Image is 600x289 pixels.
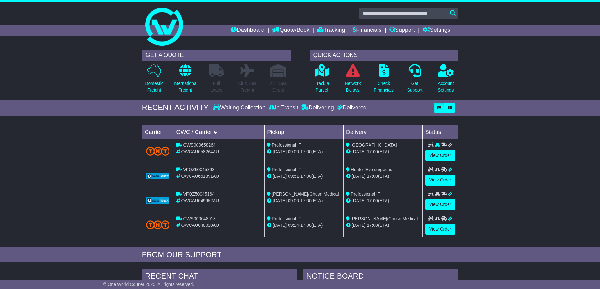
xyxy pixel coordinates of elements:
p: Account Settings [438,80,454,93]
a: Track aParcel [314,64,329,97]
td: Delivery [343,125,422,139]
span: 17:00 [300,174,311,179]
span: 17:00 [367,174,378,179]
p: International Freight [173,80,197,93]
div: QUICK ACTIONS [310,50,458,61]
div: FROM OUR SUPPORT [142,250,458,259]
span: 09:00 [288,198,299,203]
span: 09:24 [288,223,299,228]
a: CheckFinancials [374,64,394,97]
span: Hunter Eye surgeons [351,167,392,172]
span: OWS000658264 [183,142,216,147]
span: 17:00 [367,223,378,228]
span: 17:00 [300,149,311,154]
span: 09:00 [288,149,299,154]
span: VFQZ50045164 [183,192,214,197]
div: Waiting Collection [213,104,267,111]
a: Financials [353,25,381,36]
a: Tracking [317,25,345,36]
img: GetCarrierServiceLogo [146,197,170,204]
p: Get Support [407,80,422,93]
span: OWCAU649952AU [181,198,219,203]
a: View Order [425,199,455,210]
td: Pickup [265,125,344,139]
td: Status [422,125,458,139]
div: (ETA) [346,197,420,204]
a: InternationalFreight [173,64,198,97]
span: [DATE] [352,198,366,203]
span: OWCAU651391AU [181,174,219,179]
span: [DATE] [352,149,366,154]
div: - (ETA) [267,197,341,204]
span: VFQZ50045393 [183,167,214,172]
div: RECENT ACTIVITY - [142,103,213,112]
span: 09:51 [288,174,299,179]
span: 17:00 [300,223,311,228]
span: Professional IT [272,167,301,172]
p: Track a Parcel [315,80,329,93]
div: - (ETA) [267,173,341,180]
div: NOTICE BOARD [303,269,458,286]
div: RECENT CHAT [142,269,297,286]
a: View Order [425,150,455,161]
div: (ETA) [346,148,420,155]
td: OWC / Carrier # [174,125,265,139]
span: OWS000648018 [183,216,216,221]
span: [DATE] [273,223,287,228]
a: DomesticFreight [145,64,163,97]
span: OWCAU658264AU [181,149,219,154]
div: Delivering [300,104,335,111]
a: Quote/Book [272,25,309,36]
p: Air / Sea Depot [270,80,287,93]
div: GET A QUOTE [142,50,291,61]
td: Carrier [142,125,174,139]
span: [DATE] [273,149,287,154]
p: Domestic Freight [145,80,163,93]
span: 17:00 [300,198,311,203]
span: [DATE] [352,223,366,228]
a: Support [389,25,415,36]
span: Professional IT [351,192,380,197]
a: Settings [423,25,450,36]
div: Delivered [335,104,367,111]
p: Full Loads [209,80,224,93]
a: NetworkDelays [344,64,361,97]
span: 17:00 [367,149,378,154]
a: AccountSettings [437,64,454,97]
a: GetSupport [407,64,423,97]
img: GetCarrierServiceLogo [146,173,170,179]
div: (ETA) [346,222,420,229]
span: Professional IT [272,216,301,221]
a: View Order [425,224,455,235]
span: [DATE] [273,174,287,179]
span: © One World Courier 2025. All rights reserved. [103,282,194,287]
span: 17:00 [367,198,378,203]
div: In Transit [267,104,300,111]
div: (ETA) [346,173,420,180]
p: Network Delays [345,80,361,93]
span: [PERSON_NAME]/Ghusn Medical [272,192,339,197]
span: [DATE] [273,198,287,203]
p: Air & Sea Freight [238,80,257,93]
span: [DATE] [352,174,366,179]
a: Dashboard [231,25,265,36]
img: TNT_Domestic.png [146,220,170,229]
a: View Order [425,175,455,186]
span: OWCAU648018AU [181,223,219,228]
span: [PERSON_NAME]/Ghusn Medical [351,216,418,221]
p: Check Financials [374,80,394,93]
div: - (ETA) [267,222,341,229]
span: [GEOGRAPHIC_DATA] [351,142,397,147]
span: Professional IT [272,142,301,147]
div: - (ETA) [267,148,341,155]
img: TNT_Domestic.png [146,147,170,155]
